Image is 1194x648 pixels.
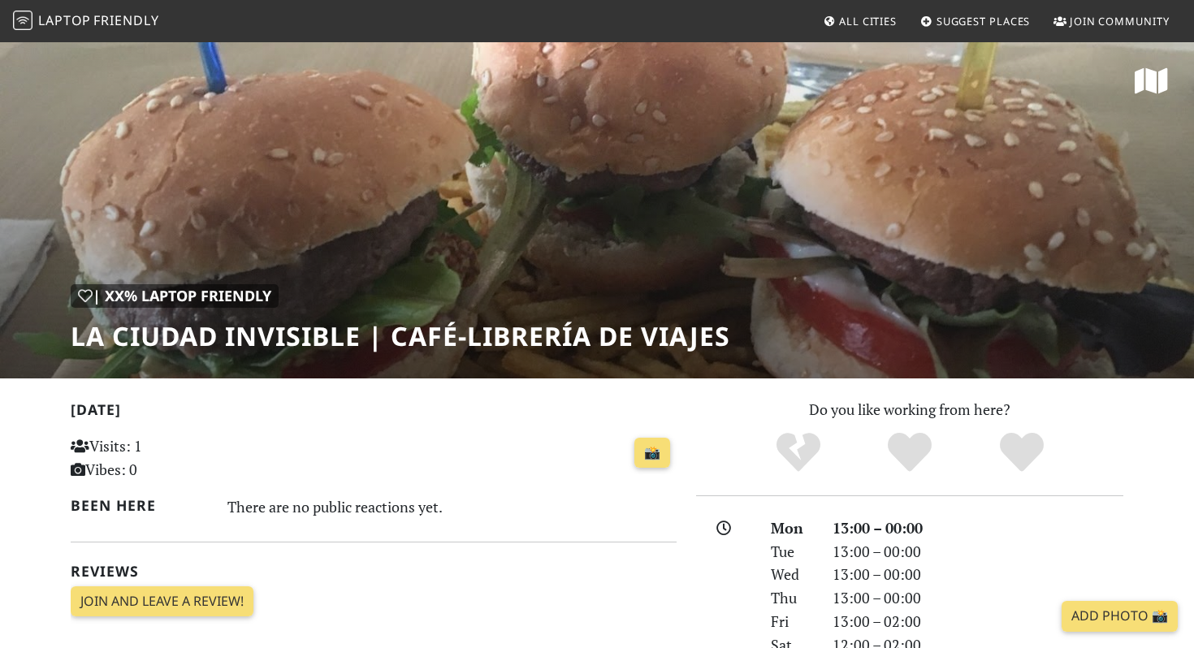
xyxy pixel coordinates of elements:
div: 13:00 – 00:00 [823,586,1133,610]
p: Visits: 1 Vibes: 0 [71,434,260,482]
div: 13:00 – 00:00 [823,540,1133,564]
div: Wed [761,563,823,586]
h2: Been here [71,497,208,514]
a: LaptopFriendly LaptopFriendly [13,7,159,36]
div: Yes [854,430,966,475]
a: Add Photo 📸 [1062,601,1178,632]
div: Definitely! [966,430,1078,475]
div: Fri [761,610,823,633]
h2: [DATE] [71,401,677,425]
span: Suggest Places [937,14,1031,28]
img: LaptopFriendly [13,11,32,30]
span: Laptop [38,11,91,29]
h1: La Ciudad Invisible | Café-librería de viajes [71,321,730,352]
div: 13:00 – 02:00 [823,610,1133,633]
a: All Cities [816,6,903,36]
div: 13:00 – 00:00 [823,563,1133,586]
div: Tue [761,540,823,564]
h2: Reviews [71,563,677,580]
div: No [742,430,854,475]
p: Do you like working from here? [696,398,1123,421]
a: 📸 [634,438,670,469]
a: Join and leave a review! [71,586,253,617]
div: Thu [761,586,823,610]
a: Suggest Places [914,6,1037,36]
span: All Cities [839,14,897,28]
a: Join Community [1047,6,1176,36]
span: Join Community [1070,14,1170,28]
div: | XX% Laptop Friendly [71,284,279,308]
div: Mon [761,516,823,540]
span: Friendly [93,11,158,29]
div: There are no public reactions yet. [227,494,677,520]
div: 13:00 – 00:00 [823,516,1133,540]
